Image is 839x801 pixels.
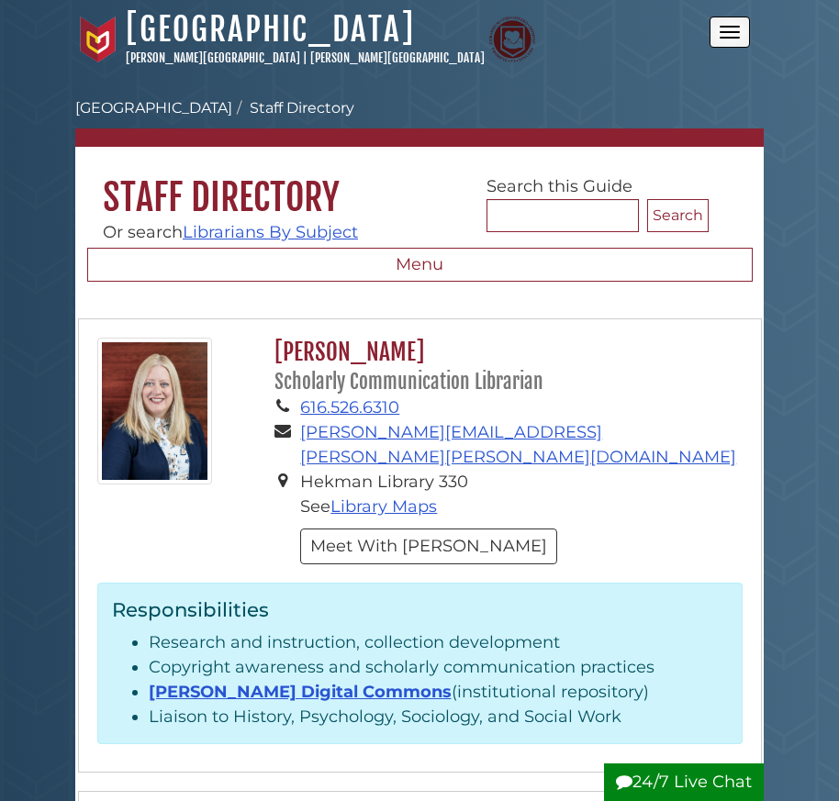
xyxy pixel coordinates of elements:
li: Research and instruction, collection development [149,630,728,655]
button: Search [647,199,709,232]
button: Menu [87,248,753,283]
img: Calvin Theological Seminary [489,17,535,62]
a: Library Maps [330,496,437,517]
button: 24/7 Live Chat [604,763,764,801]
li: Hekman Library 330 See [300,470,742,519]
h2: [PERSON_NAME] [265,338,743,395]
li: Copyright awareness and scholarly communication practices [149,655,728,680]
li: (institutional repository) [149,680,728,705]
a: [PERSON_NAME][EMAIL_ADDRESS][PERSON_NAME][PERSON_NAME][DOMAIN_NAME] [300,422,736,467]
h3: Responsibilities [112,597,728,621]
img: Calvin University [75,17,121,62]
button: Meet With [PERSON_NAME] [300,528,557,564]
button: Open the menu [710,17,750,48]
img: gina_bolger_125x160.jpg [97,338,212,484]
nav: breadcrumb [75,97,764,147]
a: Staff Directory [250,99,354,117]
h1: Staff Directory [75,147,764,220]
a: 616.526.6310 [300,397,399,417]
li: Liaison to History, Psychology, Sociology, and Social Work [149,705,728,729]
a: [PERSON_NAME][GEOGRAPHIC_DATA] [126,50,300,65]
small: Scholarly Communication Librarian [274,370,543,394]
a: [GEOGRAPHIC_DATA] [126,9,415,50]
a: [PERSON_NAME] Digital Commons [149,682,452,702]
a: Librarians By Subject [183,222,358,242]
span: | [303,50,308,65]
a: [PERSON_NAME][GEOGRAPHIC_DATA] [310,50,485,65]
a: [GEOGRAPHIC_DATA] [75,99,232,117]
span: Or search [103,222,358,242]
